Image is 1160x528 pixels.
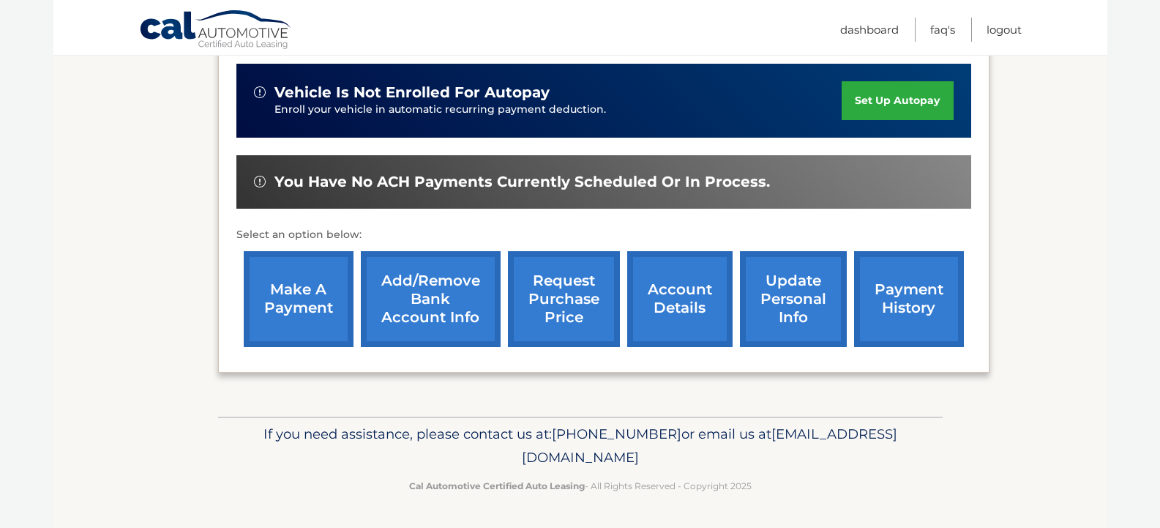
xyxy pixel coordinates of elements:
[740,251,847,347] a: update personal info
[244,251,353,347] a: make a payment
[274,83,550,102] span: vehicle is not enrolled for autopay
[409,480,585,491] strong: Cal Automotive Certified Auto Leasing
[236,226,971,244] p: Select an option below:
[361,251,501,347] a: Add/Remove bank account info
[228,478,933,494] p: - All Rights Reserved - Copyright 2025
[254,86,266,98] img: alert-white.svg
[842,81,953,120] a: set up autopay
[987,18,1022,42] a: Logout
[552,425,681,442] span: [PHONE_NUMBER]
[854,251,964,347] a: payment history
[274,102,842,118] p: Enroll your vehicle in automatic recurring payment deduction.
[930,18,955,42] a: FAQ's
[228,423,933,469] p: If you need assistance, please contact us at: or email us at
[274,173,770,191] span: You have no ACH payments currently scheduled or in process.
[139,10,293,52] a: Cal Automotive
[254,176,266,187] img: alert-white.svg
[840,18,899,42] a: Dashboard
[508,251,620,347] a: request purchase price
[627,251,733,347] a: account details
